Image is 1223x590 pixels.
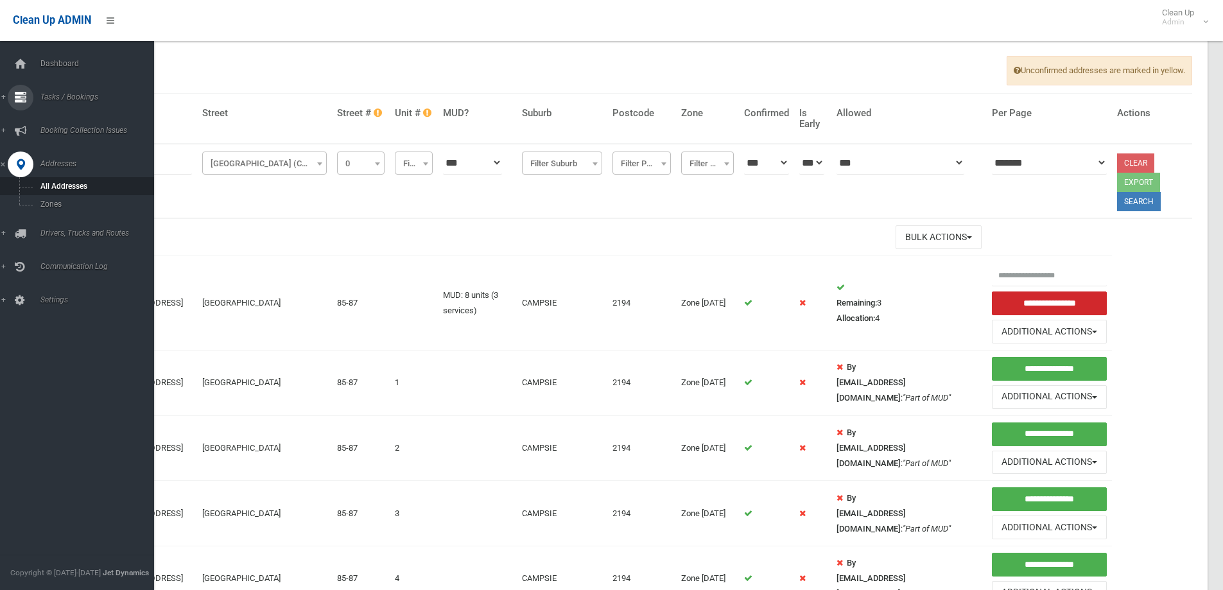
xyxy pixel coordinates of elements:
h4: Street [202,108,327,119]
td: 3 [390,481,438,546]
td: CAMPSIE [517,481,607,546]
strong: Allocation: [837,313,875,323]
h4: Suburb [522,108,602,119]
em: "Part of MUD" [903,524,951,534]
button: Additional Actions [992,385,1107,409]
td: Zone [DATE] [676,351,738,416]
a: Clear [1117,153,1154,173]
strong: By [EMAIL_ADDRESS][DOMAIN_NAME] [837,362,906,403]
td: : [831,481,987,546]
h4: MUD? [443,108,512,119]
td: 85-87 [332,256,389,351]
td: 3 4 [831,256,987,351]
span: Filter Postcode [612,152,671,175]
td: Zone [DATE] [676,481,738,546]
td: 85-87 [332,415,389,481]
td: [GEOGRAPHIC_DATA] [197,481,332,546]
strong: Jet Dynamics [103,568,149,577]
button: Bulk Actions [896,225,982,249]
span: Drivers, Trucks and Routes [37,229,164,238]
span: Unconfirmed addresses are marked in yellow. [1007,56,1192,85]
td: 2194 [607,256,676,351]
h4: Actions [1117,108,1187,119]
td: 2194 [607,481,676,546]
h4: Is Early [799,108,826,129]
button: Additional Actions [992,451,1107,474]
td: 2 [390,415,438,481]
h4: Postcode [612,108,671,119]
span: Filter Unit # [395,152,433,175]
strong: By [EMAIL_ADDRESS][DOMAIN_NAME] [837,493,906,534]
td: MUD: 8 units (3 services) [438,256,517,351]
td: Zone [DATE] [676,415,738,481]
td: 85-87 [332,351,389,416]
span: Zones [37,200,153,209]
button: Additional Actions [992,516,1107,539]
h4: Allowed [837,108,982,119]
button: Search [1117,192,1161,211]
span: Settings [37,295,164,304]
h4: Confirmed [744,108,789,119]
span: Booking Collection Issues [37,126,164,135]
em: "Part of MUD" [903,458,951,468]
td: 2194 [607,415,676,481]
span: Tasks / Bookings [37,92,164,101]
h4: Per Page [992,108,1107,119]
strong: Remaining: [837,298,877,308]
span: 0 [337,152,384,175]
span: Copyright © [DATE]-[DATE] [10,568,101,577]
td: 85-87 [332,481,389,546]
span: Filter Zone [681,152,733,175]
span: Dashboard [37,59,164,68]
strong: By [EMAIL_ADDRESS][DOMAIN_NAME] [837,428,906,468]
h4: Street # [337,108,384,119]
span: 0 [340,155,381,173]
span: All Addresses [37,182,153,191]
td: Zone [DATE] [676,256,738,351]
span: Addresses [37,159,164,168]
td: CAMPSIE [517,351,607,416]
span: Filter Unit # [398,155,429,173]
span: Filter Suburb [522,152,602,175]
h4: Zone [681,108,733,119]
span: Filter Suburb [525,155,599,173]
button: Additional Actions [992,320,1107,343]
span: Claremont Street (CAMPSIE) [202,152,327,175]
td: 2194 [607,351,676,416]
h4: Unit # [395,108,433,119]
td: [GEOGRAPHIC_DATA] [197,256,332,351]
span: Clean Up [1156,8,1207,27]
span: Filter Postcode [616,155,668,173]
small: Admin [1162,17,1194,27]
em: "Part of MUD" [903,393,951,403]
button: Export [1117,173,1160,192]
td: 1 [390,351,438,416]
td: : [831,351,987,416]
td: [GEOGRAPHIC_DATA] [197,415,332,481]
td: CAMPSIE [517,256,607,351]
span: Clean Up ADMIN [13,14,91,26]
td: CAMPSIE [517,415,607,481]
span: Communication Log [37,262,164,271]
span: Claremont Street (CAMPSIE) [205,155,324,173]
td: [GEOGRAPHIC_DATA] [197,351,332,416]
td: : [831,415,987,481]
span: Filter Zone [684,155,730,173]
